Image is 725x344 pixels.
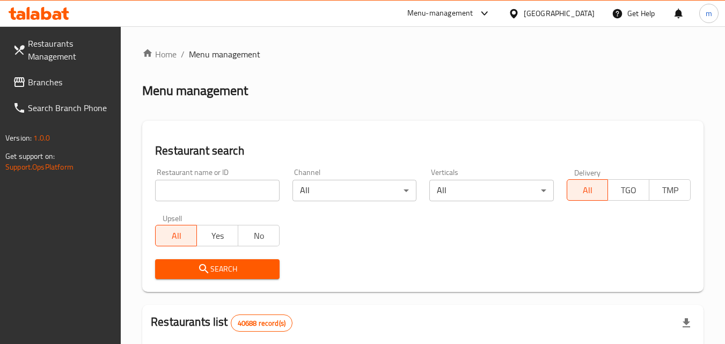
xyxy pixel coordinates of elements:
a: Restaurants Management [4,31,121,69]
span: Restaurants Management [28,37,113,63]
span: TGO [612,182,645,198]
span: TMP [654,182,686,198]
li: / [181,48,185,61]
a: Support.OpsPlatform [5,160,74,174]
span: Search Branch Phone [28,101,113,114]
span: m [706,8,712,19]
label: Upsell [163,214,182,222]
div: Menu-management [407,7,473,20]
button: TGO [607,179,649,201]
span: No [243,228,275,244]
div: Export file [673,310,699,336]
input: Search for restaurant name or ID.. [155,180,279,201]
h2: Restaurant search [155,143,691,159]
span: Search [164,262,270,276]
label: Delivery [574,169,601,176]
span: All [160,228,193,244]
h2: Menu management [142,82,248,99]
span: Branches [28,76,113,89]
nav: breadcrumb [142,48,704,61]
div: [GEOGRAPHIC_DATA] [524,8,595,19]
h2: Restaurants list [151,314,292,332]
a: Search Branch Phone [4,95,121,121]
button: No [238,225,280,246]
div: All [292,180,416,201]
div: All [429,180,553,201]
span: 1.0.0 [33,131,50,145]
span: All [572,182,604,198]
button: Yes [196,225,238,246]
span: Get support on: [5,149,55,163]
span: 40688 record(s) [231,318,292,328]
span: Menu management [189,48,260,61]
button: All [155,225,197,246]
button: All [567,179,609,201]
button: Search [155,259,279,279]
span: Yes [201,228,234,244]
a: Home [142,48,177,61]
button: TMP [649,179,691,201]
div: Total records count [231,314,292,332]
a: Branches [4,69,121,95]
span: Version: [5,131,32,145]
